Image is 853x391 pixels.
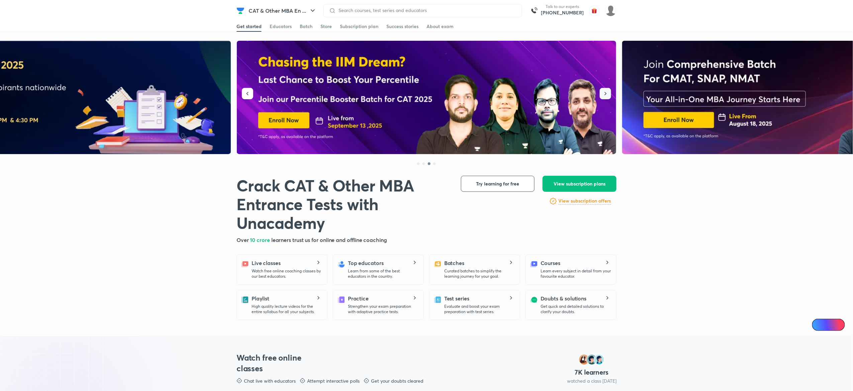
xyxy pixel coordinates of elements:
[236,7,245,15] img: Company Logo
[307,378,360,384] p: Attempt interactive polls
[476,180,519,187] span: Try learning for free
[252,268,322,279] p: Watch free online coaching classes by our best educators.
[575,368,609,377] h4: 7 K learners
[541,9,584,16] a: [PHONE_NUMBER]
[300,23,312,30] div: Batch
[320,23,332,30] div: Store
[528,4,541,17] img: call-us
[348,268,418,279] p: Learn from some of the best educators in the country.
[589,5,600,16] img: avatar
[348,304,418,314] p: Strengthen your exam preparation with adaptive practice tests.
[543,176,617,192] button: View subscription plans
[271,236,387,243] span: learners trust us for online and offline coaching
[252,294,269,302] h5: Playlist
[605,5,617,16] img: Nilesh
[461,176,535,192] button: Try learning for free
[554,180,605,187] span: View subscription plans
[236,236,250,243] span: Over
[426,21,454,32] a: About exam
[336,8,516,13] input: Search courses, test series and educators
[812,319,845,331] a: Ai Doubts
[541,304,611,314] p: Get quick and detailed solutions to clarify your doubts.
[567,378,617,384] p: watched a class [DATE]
[236,23,262,30] div: Get started
[444,294,469,302] h5: Test series
[559,198,611,205] h6: View subscription offers
[300,21,312,32] a: Batch
[348,294,369,302] h5: Practice
[270,23,292,30] div: Educators
[541,259,560,267] h5: Courses
[340,21,378,32] a: Subscription plan
[340,23,378,30] div: Subscription plan
[444,268,514,279] p: Curated batches to simplify the learning journey for your goal.
[244,378,296,384] p: Chat live with educators
[250,236,271,243] span: 10 crore
[252,259,281,267] h5: Live classes
[348,259,384,267] h5: Top educators
[444,304,514,314] p: Evaluate and boost your exam preparation with test series.
[541,294,587,302] h5: Doubts & solutions
[236,352,314,374] h3: Watch free online classes
[386,23,418,30] div: Success stories
[371,378,423,384] p: Get your doubts cleared
[426,23,454,30] div: About exam
[245,4,321,17] button: CAT & Other MBA En ...
[541,4,584,9] p: Talk to our experts
[252,304,322,314] p: High quality lecture videos for the entire syllabus for all your subjects.
[236,176,450,232] h1: Crack CAT & Other MBA Entrance Tests with Unacademy
[541,268,611,279] p: Learn every subject in detail from your favourite educator.
[236,21,262,32] a: Get started
[823,322,841,328] span: Ai Doubts
[559,197,611,205] a: View subscription offers
[320,21,332,32] a: Store
[386,21,418,32] a: Success stories
[816,322,822,328] img: Icon
[444,259,464,267] h5: Batches
[270,21,292,32] a: Educators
